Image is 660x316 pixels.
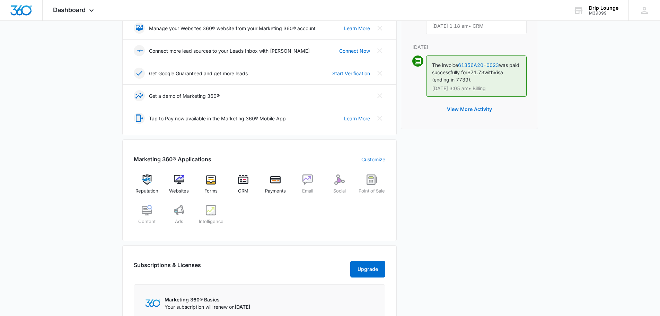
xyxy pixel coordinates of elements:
p: Get a demo of Marketing 360® [149,92,220,100]
p: Your subscription will renew on [165,303,250,310]
p: Marketing 360® Basics [165,296,250,303]
a: Ads [166,205,192,230]
span: The invoice [432,62,458,68]
span: Social [333,188,346,195]
p: [DATE] 3:05 am • Billing [432,86,521,91]
a: Social [326,174,353,199]
span: Forms [204,188,218,195]
span: Reputation [135,188,158,195]
p: Get Google Guaranteed and get more leads [149,70,248,77]
button: Close [374,113,385,124]
div: account id [589,11,618,16]
button: Close [374,45,385,56]
h2: Subscriptions & Licenses [134,261,201,275]
span: Email [302,188,313,195]
span: Content [138,218,156,225]
span: with [484,69,493,75]
a: Learn More [344,25,370,32]
span: Point of Sale [359,188,385,195]
span: Websites [169,188,189,195]
button: Close [374,23,385,34]
span: Intelligence [199,218,223,225]
a: Reputation [134,174,160,199]
a: Point of Sale [359,174,385,199]
span: [DATE] [235,304,250,310]
span: Ads [175,218,183,225]
a: CRM [230,174,257,199]
button: Close [374,90,385,101]
button: Close [374,68,385,79]
a: Content [134,205,160,230]
p: Tap to Pay now available in the Marketing 360® Mobile App [149,115,286,122]
span: CRM [238,188,248,195]
p: Manage your Websites 360® website from your Marketing 360® account [149,25,316,32]
h2: Marketing 360® Applications [134,155,211,163]
a: Payments [262,174,289,199]
p: [DATE] [412,43,527,51]
a: Intelligence [198,205,225,230]
p: [DATE] 1:18 am • CRM [432,24,521,28]
span: Dashboard [53,6,86,14]
a: Connect Now [339,47,370,54]
a: Email [294,174,321,199]
span: Payments [265,188,286,195]
a: 61356A20-0023 [458,62,499,68]
span: $71.73 [467,69,484,75]
img: Marketing 360 Logo [145,299,160,307]
a: Forms [198,174,225,199]
div: account name [589,5,618,11]
button: View More Activity [440,101,499,118]
a: Start Verification [332,70,370,77]
a: Customize [361,156,385,163]
p: Connect more lead sources to your Leads Inbox with [PERSON_NAME] [149,47,310,54]
a: Learn More [344,115,370,122]
button: Upgrade [350,261,385,277]
a: Websites [166,174,192,199]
